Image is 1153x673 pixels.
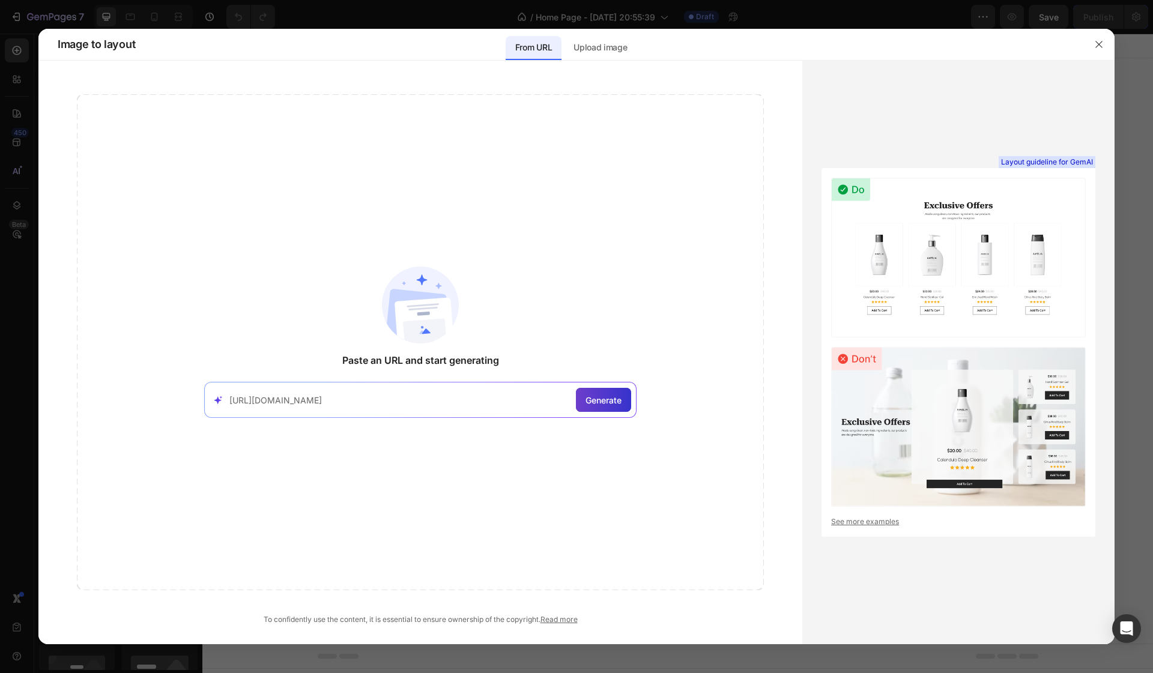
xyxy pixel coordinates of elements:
p: Upload image [573,40,627,55]
span: Image to layout [58,37,135,52]
div: Start with Generating from URL or image [395,414,556,424]
button: Add sections [389,347,471,371]
div: Open Intercom Messenger [1112,614,1141,643]
a: Read more [540,615,578,624]
div: To confidently use the content, it is essential to ensure ownership of the copyright. [77,614,764,625]
input: Paste your link here [229,394,571,406]
p: From URL [515,40,552,55]
span: Generate [586,394,622,406]
button: Add elements [478,347,563,371]
span: Layout guideline for GemAI [1001,157,1093,167]
a: See more examples [831,516,1086,527]
span: Paste an URL and start generating [342,353,499,367]
div: Start with Sections from sidebar [403,323,548,337]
